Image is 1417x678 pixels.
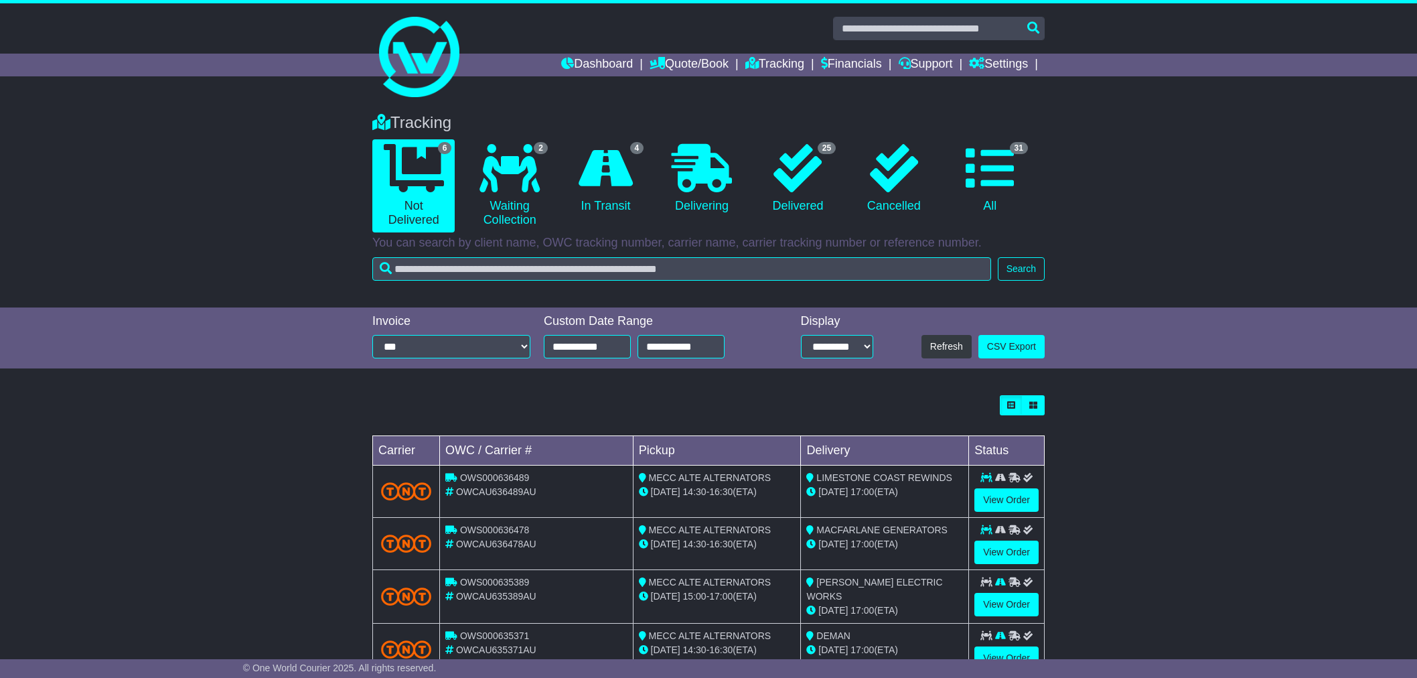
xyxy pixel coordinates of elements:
span: 16:30 [709,486,733,497]
div: (ETA) [806,604,963,618]
span: OWCAU636489AU [456,486,536,497]
div: Tracking [366,113,1051,133]
div: Custom Date Range [544,314,759,329]
span: [DATE] [818,486,848,497]
span: MECC ALTE ALTERNATORS [649,630,771,641]
a: Financials [821,54,882,76]
span: MECC ALTE ALTERNATORS [649,525,771,535]
span: [DATE] [651,486,680,497]
img: TNT_Domestic.png [381,535,431,553]
a: Dashboard [561,54,633,76]
a: View Order [974,647,1039,670]
td: Delivery [801,436,969,466]
span: OWS000635371 [460,630,530,641]
div: - (ETA) [639,643,796,657]
span: 17:00 [850,486,874,497]
a: Support [899,54,953,76]
td: Pickup [633,436,801,466]
span: MECC ALTE ALTERNATORS [649,472,771,483]
span: 17:00 [850,539,874,549]
span: MACFARLANE GENERATORS [816,525,948,535]
span: OWS000636478 [460,525,530,535]
span: OWS000636489 [460,472,530,483]
a: Delivering [660,139,743,218]
span: DEMAN [816,630,850,641]
span: [DATE] [818,605,848,616]
span: OWCAU635371AU [456,645,536,655]
a: 25 Delivered [757,139,839,218]
button: Refresh [921,335,972,358]
a: View Order [974,593,1039,616]
div: - (ETA) [639,590,796,604]
td: OWC / Carrier # [440,436,633,466]
img: TNT_Domestic.png [381,588,431,606]
span: 16:30 [709,645,733,655]
span: [DATE] [651,539,680,549]
a: Tracking [745,54,804,76]
div: (ETA) [806,537,963,551]
img: TNT_Domestic.png [381,640,431,659]
span: [DATE] [651,591,680,602]
span: [DATE] [651,645,680,655]
a: Settings [969,54,1028,76]
span: 31 [1010,142,1028,154]
span: 25 [818,142,836,154]
span: 17:00 [850,605,874,616]
img: TNT_Domestic.png [381,482,431,500]
a: CSV Export [978,335,1045,358]
a: 4 In Transit [565,139,647,218]
span: 17:00 [850,645,874,655]
a: Quote/Book [650,54,729,76]
span: 17:00 [709,591,733,602]
span: MECC ALTE ALTERNATORS [649,577,771,588]
span: 2 [534,142,548,154]
div: (ETA) [806,485,963,499]
span: 16:30 [709,539,733,549]
span: © One World Courier 2025. All rights reserved. [243,663,437,673]
span: 4 [630,142,644,154]
span: OWCAU636478AU [456,539,536,549]
div: Invoice [372,314,530,329]
span: 15:00 [683,591,706,602]
span: OWCAU635389AU [456,591,536,602]
button: Search [998,257,1045,281]
p: You can search by client name, OWC tracking number, carrier name, carrier tracking number or refe... [372,236,1045,251]
span: [DATE] [818,645,848,655]
span: 6 [438,142,452,154]
a: Cancelled [852,139,935,218]
td: Status [969,436,1045,466]
div: (ETA) [806,643,963,657]
span: [DATE] [818,539,848,549]
div: Display [801,314,873,329]
span: LIMESTONE COAST REWINDS [816,472,952,483]
td: Carrier [373,436,440,466]
a: 6 Not Delivered [372,139,455,232]
span: 14:30 [683,645,706,655]
span: OWS000635389 [460,577,530,588]
span: 14:30 [683,486,706,497]
a: 31 All [949,139,1031,218]
a: View Order [974,541,1039,564]
span: 14:30 [683,539,706,549]
div: - (ETA) [639,485,796,499]
div: - (ETA) [639,537,796,551]
a: View Order [974,488,1039,512]
span: [PERSON_NAME] ELECTRIC WORKS [806,577,942,602]
a: 2 Waiting Collection [468,139,550,232]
